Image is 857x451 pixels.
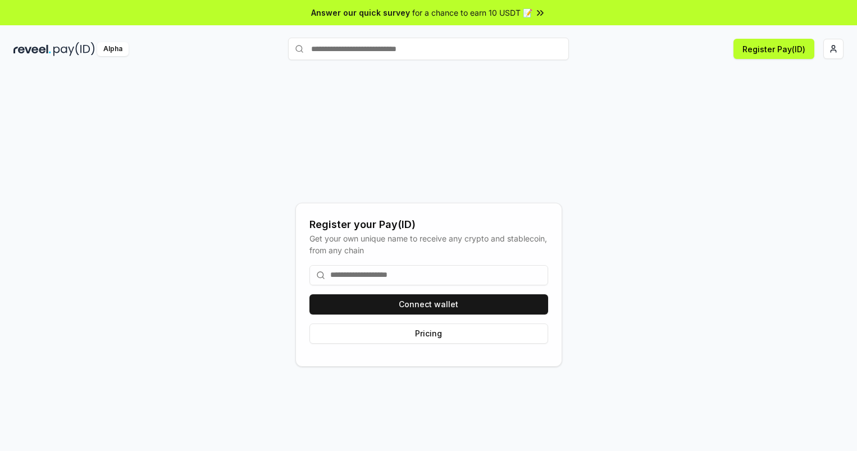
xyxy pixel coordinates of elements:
button: Register Pay(ID) [733,39,814,59]
button: Pricing [309,324,548,344]
div: Alpha [97,42,129,56]
span: for a chance to earn 10 USDT 📝 [412,7,532,19]
span: Answer our quick survey [311,7,410,19]
div: Get your own unique name to receive any crypto and stablecoin, from any chain [309,233,548,256]
button: Connect wallet [309,294,548,315]
img: pay_id [53,42,95,56]
img: reveel_dark [13,42,51,56]
div: Register your Pay(ID) [309,217,548,233]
